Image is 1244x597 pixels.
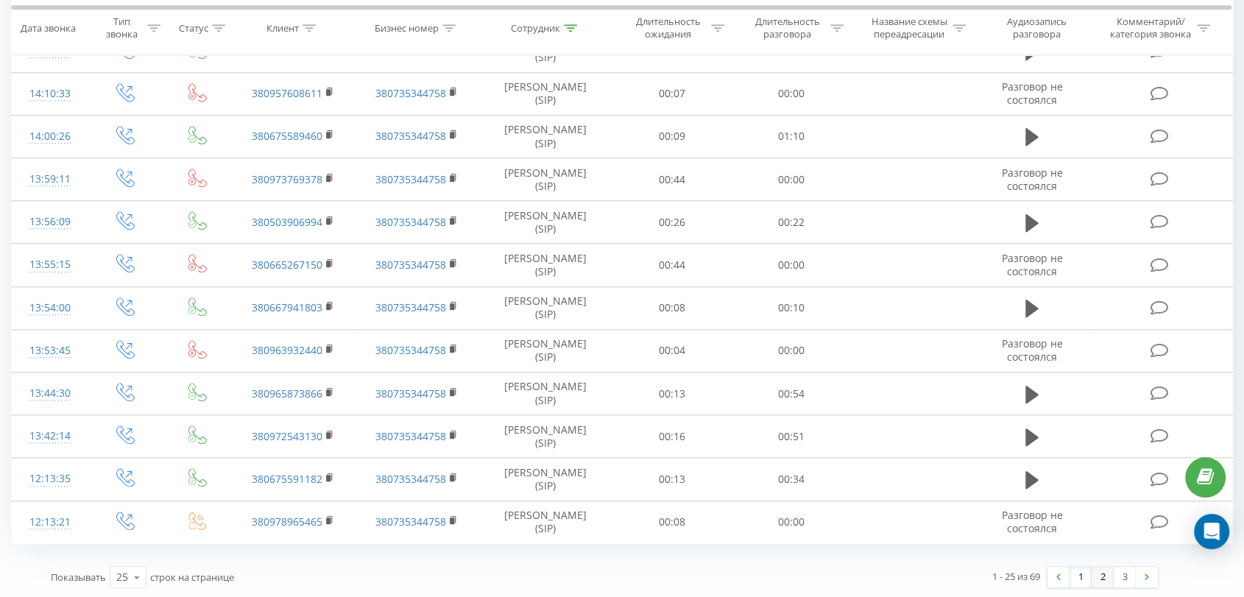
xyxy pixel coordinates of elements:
[179,21,208,34] div: Статус
[26,250,73,279] div: 13:55:15
[478,115,612,158] td: [PERSON_NAME] (SIP)
[478,72,612,115] td: [PERSON_NAME] (SIP)
[21,21,76,34] div: Дата звонка
[51,570,106,584] span: Показывать
[612,158,732,201] td: 00:44
[612,115,732,158] td: 00:09
[511,21,560,34] div: Сотрудник
[1114,567,1136,587] a: 3
[478,329,612,372] td: [PERSON_NAME] (SIP)
[732,286,851,329] td: 00:10
[478,201,612,244] td: [PERSON_NAME] (SIP)
[150,570,234,584] span: строк на странице
[1194,514,1229,549] div: Open Intercom Messenger
[478,458,612,501] td: [PERSON_NAME] (SIP)
[478,158,612,201] td: [PERSON_NAME] (SIP)
[375,429,446,443] a: 380735344758
[375,386,446,400] a: 380735344758
[116,570,128,584] div: 25
[478,415,612,458] td: [PERSON_NAME] (SIP)
[26,122,73,151] div: 14:00:26
[732,372,851,415] td: 00:54
[870,15,949,40] div: Название схемы переадресации
[26,464,73,493] div: 12:13:35
[252,386,322,400] a: 380965873866
[989,15,1085,40] div: Аудиозапись разговора
[26,80,73,108] div: 14:10:33
[478,286,612,329] td: [PERSON_NAME] (SIP)
[732,329,851,372] td: 00:00
[375,343,446,357] a: 380735344758
[612,501,732,543] td: 00:08
[992,569,1040,584] div: 1 - 25 из 69
[612,372,732,415] td: 00:13
[26,165,73,194] div: 13:59:11
[252,300,322,314] a: 380667941803
[732,72,851,115] td: 00:00
[478,501,612,543] td: [PERSON_NAME] (SIP)
[732,458,851,501] td: 00:34
[26,294,73,322] div: 13:54:00
[478,244,612,286] td: [PERSON_NAME] (SIP)
[1001,508,1062,535] span: Разговор не состоялся
[375,258,446,272] a: 380735344758
[375,515,446,529] a: 380735344758
[1107,15,1193,40] div: Комментарий/категория звонка
[732,158,851,201] td: 00:00
[612,415,732,458] td: 00:16
[252,343,322,357] a: 380963932440
[732,244,851,286] td: 00:00
[732,201,851,244] td: 00:22
[629,15,707,40] div: Длительность ожидания
[26,508,73,537] div: 12:13:21
[612,329,732,372] td: 00:04
[252,472,322,486] a: 380675591182
[252,215,322,229] a: 380503906994
[732,415,851,458] td: 00:51
[375,472,446,486] a: 380735344758
[748,15,827,40] div: Длительность разговора
[101,15,144,40] div: Тип звонка
[375,300,446,314] a: 380735344758
[252,429,322,443] a: 380972543130
[732,501,851,543] td: 00:00
[612,201,732,244] td: 00:26
[252,129,322,143] a: 380675589460
[612,244,732,286] td: 00:44
[612,72,732,115] td: 00:07
[1001,336,1062,364] span: Разговор не состоялся
[732,115,851,158] td: 01:10
[375,172,446,186] a: 380735344758
[478,372,612,415] td: [PERSON_NAME] (SIP)
[375,21,439,34] div: Бизнес номер
[1001,80,1062,107] span: Разговор не состоялся
[375,86,446,100] a: 380735344758
[26,379,73,408] div: 13:44:30
[612,458,732,501] td: 00:13
[252,172,322,186] a: 380973769378
[1070,567,1092,587] a: 1
[612,286,732,329] td: 00:08
[252,258,322,272] a: 380665267150
[266,21,299,34] div: Клиент
[375,215,446,229] a: 380735344758
[252,86,322,100] a: 380957608611
[1001,251,1062,278] span: Разговор не состоялся
[26,422,73,451] div: 13:42:14
[1092,567,1114,587] a: 2
[375,129,446,143] a: 380735344758
[26,336,73,365] div: 13:53:45
[26,208,73,236] div: 13:56:09
[1001,166,1062,193] span: Разговор не состоялся
[252,515,322,529] a: 380978965465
